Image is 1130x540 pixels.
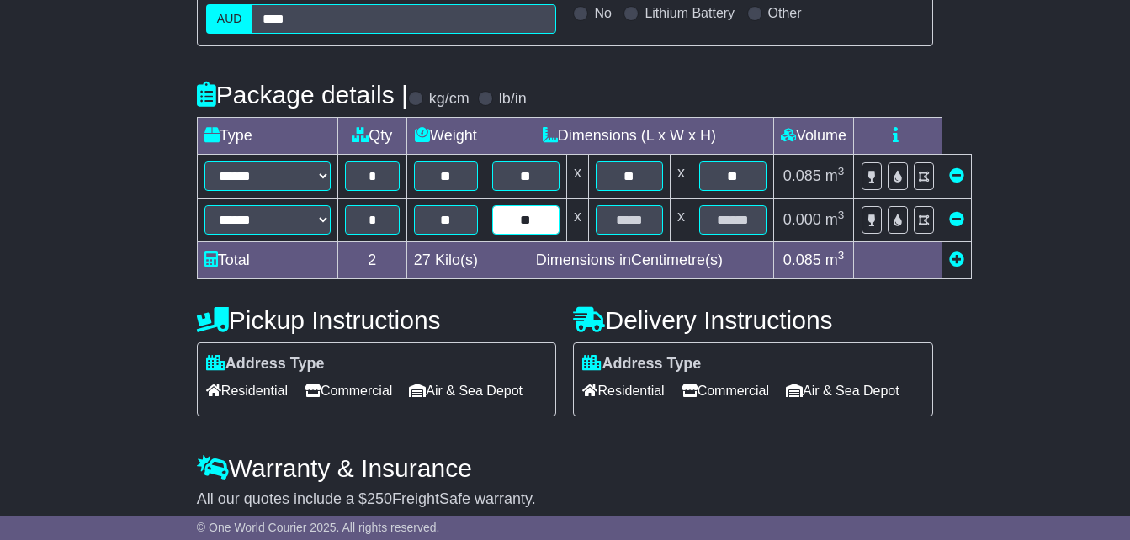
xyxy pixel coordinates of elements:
h4: Pickup Instructions [197,306,557,334]
h4: Warranty & Insurance [197,454,933,482]
td: Total [197,242,337,279]
label: Other [768,5,802,21]
span: 27 [414,251,431,268]
span: m [825,211,845,228]
td: x [670,199,692,242]
td: Weight [406,118,485,155]
label: lb/in [499,90,527,109]
sup: 3 [838,165,845,177]
span: 0.085 [783,251,821,268]
td: 2 [337,242,406,279]
span: 0.085 [783,167,821,184]
td: Volume [773,118,853,155]
a: Remove this item [949,211,964,228]
label: kg/cm [429,90,470,109]
span: m [825,167,845,184]
span: 0.000 [783,211,821,228]
label: AUD [206,4,253,34]
span: Residential [206,378,288,404]
span: m [825,251,845,268]
sup: 3 [838,209,845,221]
label: Lithium Battery [645,5,735,21]
sup: 3 [838,249,845,262]
div: All our quotes include a $ FreightSafe warranty. [197,490,933,509]
td: x [670,155,692,199]
a: Add new item [949,251,964,268]
td: x [566,199,588,242]
span: Commercial [682,378,769,404]
span: Commercial [305,378,392,404]
label: Address Type [206,355,325,373]
td: Type [197,118,337,155]
td: Qty [337,118,406,155]
span: Air & Sea Depot [409,378,523,404]
h4: Package details | [197,81,408,109]
td: Kilo(s) [406,242,485,279]
span: Residential [582,378,664,404]
h4: Delivery Instructions [573,306,933,334]
label: No [594,5,611,21]
a: Remove this item [949,167,964,184]
span: 250 [367,490,392,507]
span: © One World Courier 2025. All rights reserved. [197,521,440,534]
td: Dimensions in Centimetre(s) [485,242,773,279]
td: Dimensions (L x W x H) [485,118,773,155]
td: x [566,155,588,199]
label: Address Type [582,355,701,373]
span: Air & Sea Depot [786,378,899,404]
